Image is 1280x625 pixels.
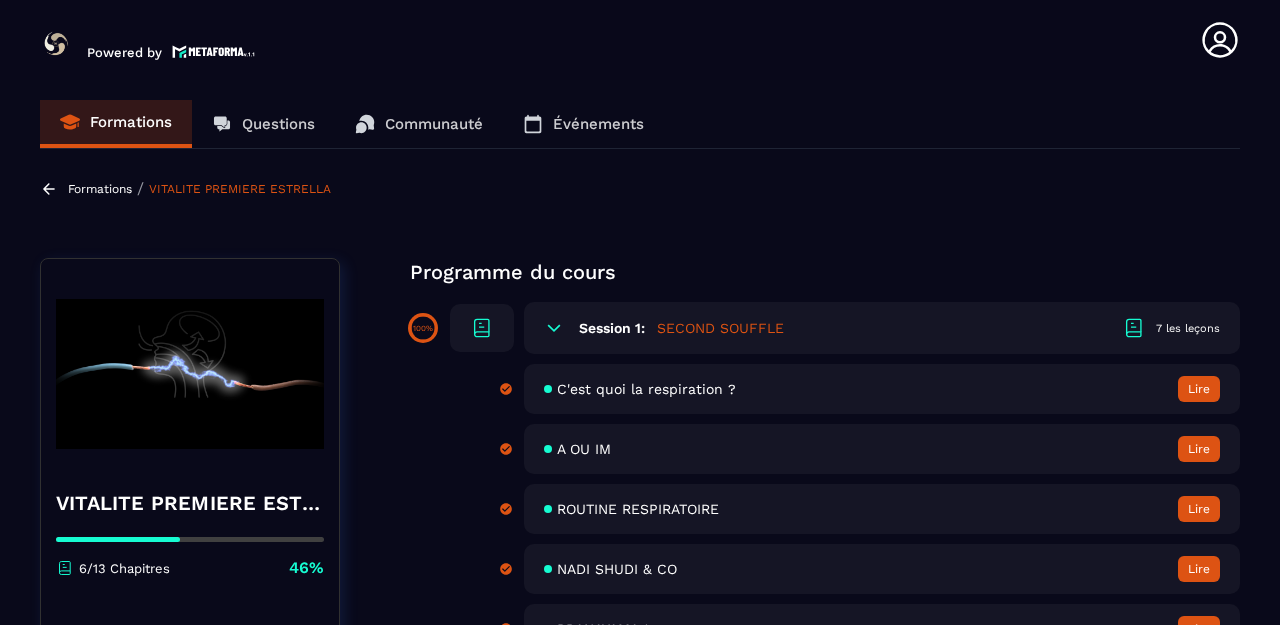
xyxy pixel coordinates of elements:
a: VITALITE PREMIERE ESTRELLA [149,182,331,196]
span: NADI SHUDI & CO [557,561,677,577]
div: 7 les leçons [1156,321,1220,336]
p: 100% [413,324,433,333]
a: Formations [68,182,132,196]
p: Powered by [87,45,162,60]
img: banner [56,274,324,474]
button: Lire [1178,436,1220,462]
a: Communauté [335,100,503,148]
button: Lire [1178,556,1220,582]
span: C'est quoi la respiration ? [557,381,736,397]
p: Questions [242,115,315,133]
span: / [137,179,144,198]
p: Communauté [385,115,483,133]
a: Événements [503,100,664,148]
p: Formations [90,113,172,131]
button: Lire [1178,376,1220,402]
p: 6/13 Chapitres [79,561,170,576]
p: Événements [553,115,644,133]
h6: Session 1: [579,320,645,336]
img: logo [172,43,256,60]
p: 46% [289,557,324,579]
h4: VITALITE PREMIERE ESTRELLA [56,489,324,517]
a: Questions [192,100,335,148]
span: ROUTINE RESPIRATOIRE [557,501,719,517]
span: A OU IM [557,441,611,457]
img: logo-branding [40,28,72,60]
a: Formations [40,100,192,148]
h5: SECOND SOUFFLE [657,318,784,338]
button: Lire [1178,496,1220,522]
p: Programme du cours [410,258,1240,286]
